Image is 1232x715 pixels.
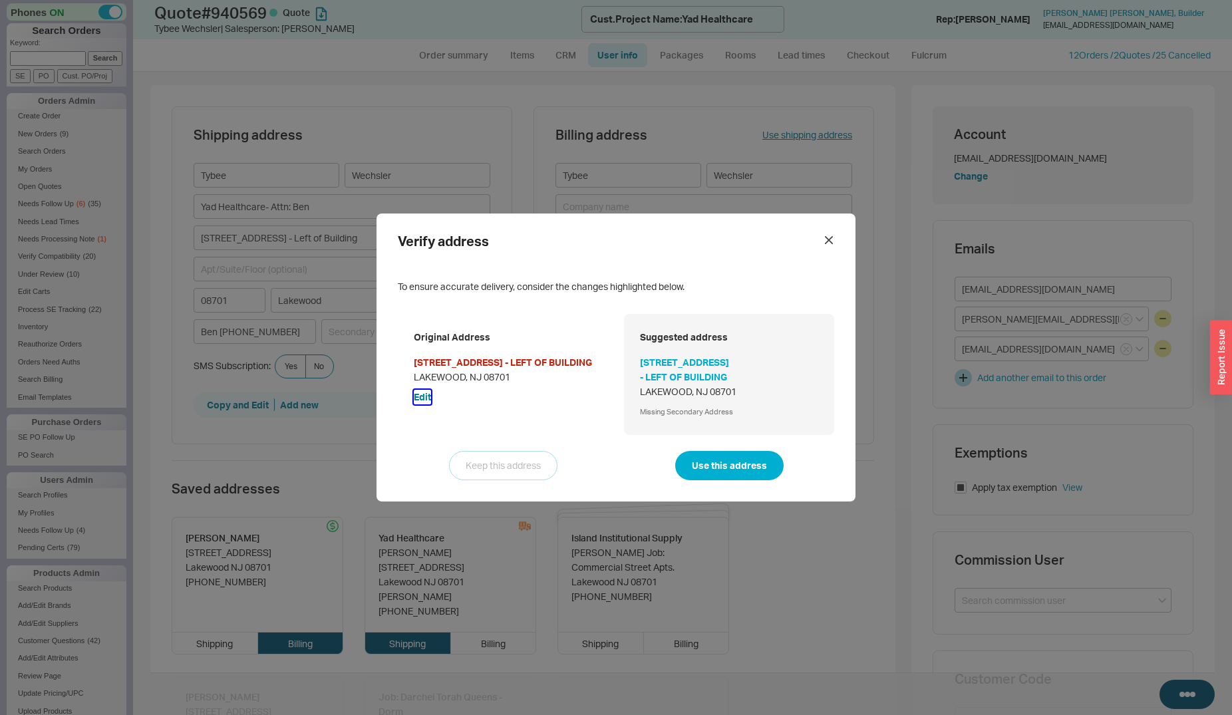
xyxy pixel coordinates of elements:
[484,371,510,382] span: 08701
[710,386,736,397] span: 08701
[414,330,592,345] div: Original Address
[640,404,818,419] div: Missing Secondary Address
[640,355,818,370] div: [STREET_ADDRESS]
[414,390,431,404] button: Edit
[414,355,592,370] div: [STREET_ADDRESS] - Left of Building
[398,280,834,293] div: To ensure accurate delivery, consider the changes highlighted below.
[640,370,818,384] div: - LEFT OF BUILDING
[414,371,466,382] span: Lakewood
[675,451,784,480] button: Use this address
[696,386,708,397] span: NJ
[398,235,834,248] h2: Verify address
[624,314,834,435] div: ,
[692,458,767,474] span: Use this address
[398,314,608,435] div: ,
[449,451,557,480] button: Keep this address
[466,458,541,474] span: Keep this address
[640,386,692,397] span: LAKEWOOD
[470,371,482,382] span: NJ
[640,330,818,345] div: Suggested address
